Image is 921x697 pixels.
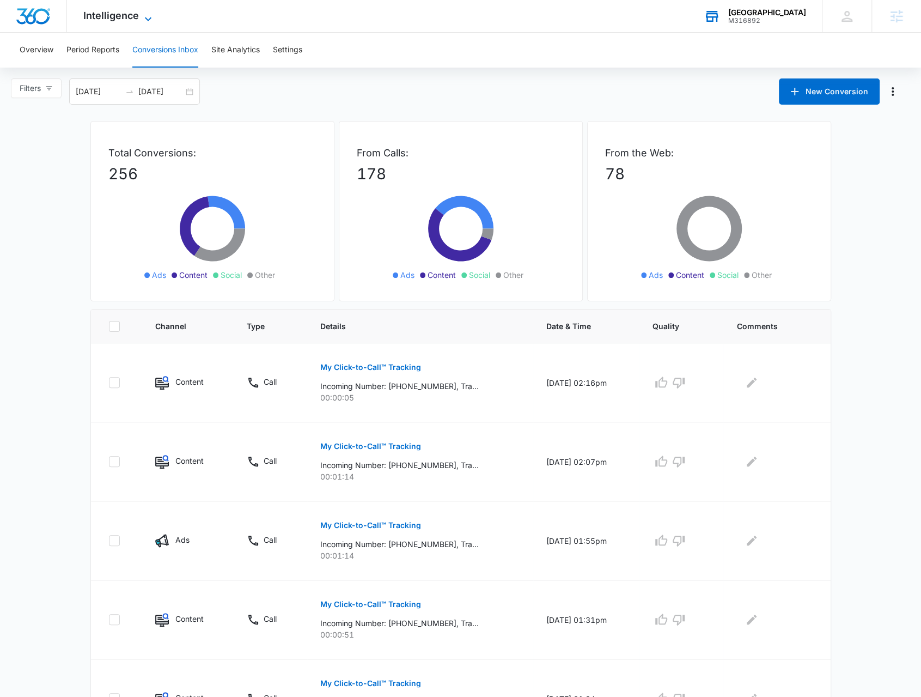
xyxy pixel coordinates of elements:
[138,86,184,98] input: End date
[320,471,520,482] p: 00:01:14
[320,617,479,629] p: Incoming Number: [PHONE_NUMBER], Tracking Number: [PHONE_NUMBER], Ring To: [PHONE_NUMBER], Caller...
[469,269,490,281] span: Social
[320,380,479,392] p: Incoming Number: [PHONE_NUMBER], Tracking Number: [PHONE_NUMBER], Ring To: [PHONE_NUMBER], Caller...
[320,550,520,561] p: 00:01:14
[743,374,760,391] button: Edit Comments
[320,601,421,608] p: My Click-to-Call™ Tracking
[175,534,190,546] p: Ads
[676,269,704,281] span: Content
[175,613,204,625] p: Content
[320,459,479,471] p: Incoming Number: [PHONE_NUMBER], Tracking Number: [PHONE_NUMBER], Ring To: [PHONE_NUMBER], Caller...
[649,269,663,281] span: Ads
[132,33,198,68] button: Conversions Inbox
[533,501,639,580] td: [DATE] 01:55pm
[652,320,694,332] span: Quality
[320,680,421,687] p: My Click-to-Call™ Tracking
[320,522,421,529] p: My Click-to-Call™ Tracking
[320,512,421,538] button: My Click-to-Call™ Tracking
[400,269,414,281] span: Ads
[320,629,520,640] p: 00:00:51
[357,162,565,185] p: 178
[152,269,166,281] span: Ads
[779,78,880,105] button: New Conversion
[83,10,139,21] span: Intelligence
[76,86,121,98] input: Start date
[66,33,119,68] button: Period Reports
[108,146,316,160] p: Total Conversions:
[320,363,421,371] p: My Click-to-Call™ Tracking
[605,146,813,160] p: From the Web:
[320,433,421,459] button: My Click-to-Call™ Tracking
[175,455,204,466] p: Content
[605,162,813,185] p: 78
[264,455,277,466] p: Call
[357,146,565,160] p: From Calls:
[717,269,739,281] span: Social
[752,269,772,281] span: Other
[728,17,806,25] div: account id
[320,538,479,550] p: Incoming Number: [PHONE_NUMBER], Tracking Number: [PHONE_NUMBER], Ring To: [PHONE_NUMBER], Caller...
[125,87,134,96] span: swap-right
[533,580,639,659] td: [DATE] 01:31pm
[155,320,205,332] span: Channel
[175,376,204,387] p: Content
[264,376,277,387] p: Call
[884,83,901,100] button: Manage Numbers
[728,8,806,17] div: account name
[247,320,278,332] span: Type
[320,670,421,696] button: My Click-to-Call™ Tracking
[179,269,208,281] span: Content
[320,354,421,380] button: My Click-to-Call™ Tracking
[273,33,302,68] button: Settings
[255,269,275,281] span: Other
[743,532,760,549] button: Edit Comments
[320,392,520,403] p: 00:00:05
[736,320,797,332] span: Comments
[221,269,242,281] span: Social
[743,453,760,470] button: Edit Comments
[20,33,53,68] button: Overview
[211,33,260,68] button: Site Analytics
[743,611,760,628] button: Edit Comments
[533,343,639,422] td: [DATE] 02:16pm
[533,422,639,501] td: [DATE] 02:07pm
[503,269,523,281] span: Other
[320,320,504,332] span: Details
[428,269,456,281] span: Content
[264,534,277,546] p: Call
[546,320,611,332] span: Date & Time
[20,82,41,94] span: Filters
[320,443,421,450] p: My Click-to-Call™ Tracking
[125,87,134,96] span: to
[11,78,62,98] button: Filters
[320,591,421,617] button: My Click-to-Call™ Tracking
[264,613,277,625] p: Call
[108,162,316,185] p: 256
